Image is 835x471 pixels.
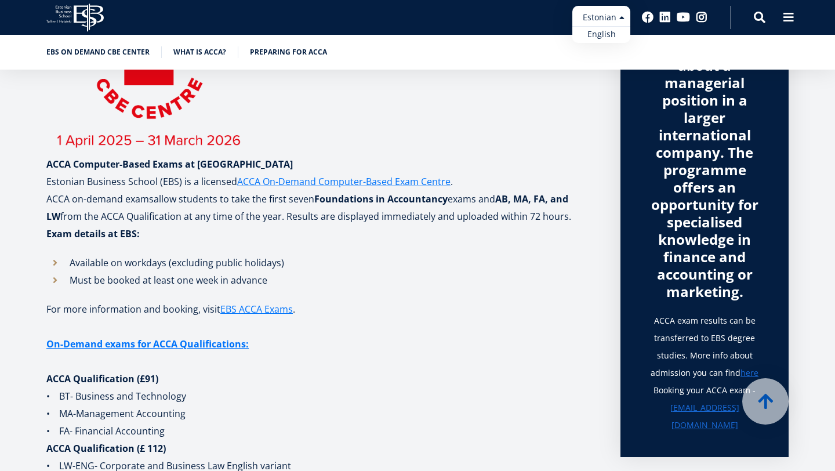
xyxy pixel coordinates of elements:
[237,173,451,190] a: ACCA On-Demand Computer-Based Exam Centre
[659,12,671,23] a: Linkedin
[46,46,150,58] a: EBS on demand cbe center
[46,158,293,171] strong: ACCA Computer-Based Exams at [GEOGRAPHIC_DATA]
[46,442,166,455] strong: ACCA Qualification (£ 112)
[677,12,690,23] a: Youtube
[644,312,765,382] p: ACCA exam results can be transferred to EBS degree studies. More info about admission you can find
[250,46,327,58] a: preparing for acca
[46,190,597,242] p: allow students to take the first seven exams and from the ACCA Qualification at any time of the y...
[46,300,597,335] p: For more information and booking, visit .
[46,254,597,271] li: Available on workdays (excluding public holidays)
[46,372,158,385] strong: ACCA Qualification (£91)
[642,12,654,23] a: Facebook
[740,364,758,382] a: here
[572,26,630,43] a: English
[46,190,154,208] a: ACCA on-demand exams
[173,46,226,58] a: What is ACCA?
[696,12,707,23] a: Instagram
[220,300,293,318] a: EBS ACCA Exams
[46,271,597,289] li: Must be booked at least one week in advance
[46,173,597,190] p: Estonian Business School (EBS) is a licensed .
[314,193,448,205] strong: Foundations in Accountancy
[644,382,765,434] p: Booking your ACCA exam -
[644,399,765,434] a: [EMAIL_ADDRESS][DOMAIN_NAME]
[46,335,249,353] a: On-Demand exams for ACCA Qualifications:
[46,193,568,223] strong: AB, MA, FA, and LW
[46,227,140,240] strong: Exam details at EBS:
